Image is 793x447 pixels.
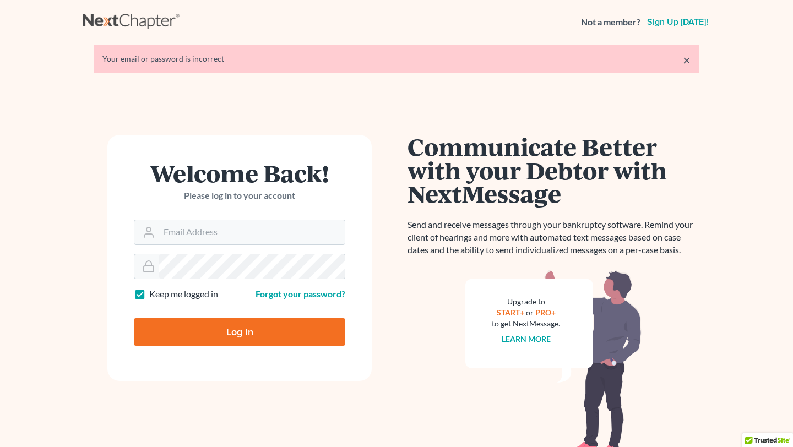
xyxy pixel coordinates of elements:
[492,296,560,307] div: Upgrade to
[581,16,640,29] strong: Not a member?
[408,219,699,257] p: Send and receive messages through your bankruptcy software. Remind your client of hearings and mo...
[502,334,551,344] a: Learn more
[134,318,345,346] input: Log In
[683,53,691,67] a: ×
[645,18,710,26] a: Sign up [DATE]!
[149,288,218,301] label: Keep me logged in
[497,308,524,317] a: START+
[159,220,345,244] input: Email Address
[492,318,560,329] div: to get NextMessage.
[408,135,699,205] h1: Communicate Better with your Debtor with NextMessage
[134,161,345,185] h1: Welcome Back!
[134,189,345,202] p: Please log in to your account
[526,308,534,317] span: or
[256,288,345,299] a: Forgot your password?
[535,308,556,317] a: PRO+
[102,53,691,64] div: Your email or password is incorrect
